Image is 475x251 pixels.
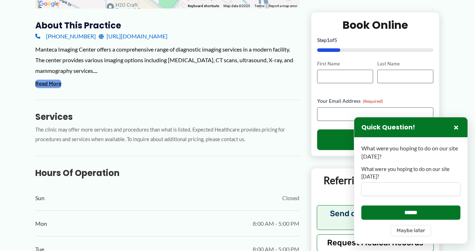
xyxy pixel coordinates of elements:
a: [URL][DOMAIN_NAME] [99,31,167,42]
span: (Required) [363,98,383,104]
label: Your Email Address [317,97,434,105]
span: Closed [282,193,299,203]
span: 1 [327,37,330,43]
span: Sun [35,193,45,203]
a: Report a map error [269,4,297,8]
button: Maybe later [391,225,431,236]
button: Read More [35,80,61,88]
div: Manteca Imaging Center offers a comprehensive range of diagnostic imaging services in a modern fa... [35,44,299,76]
span: 8:00 AM - 5:00 PM [253,218,299,229]
button: Request Medical Records [317,234,434,251]
a: [PHONE_NUMBER] [35,31,96,42]
h3: Hours of Operation [35,167,299,178]
p: What were you hoping to do on our site [DATE]? [361,144,460,160]
span: 5 [334,37,337,43]
h3: Services [35,111,299,122]
button: Close [452,123,460,132]
span: Mon [35,218,47,229]
button: Send orders and clinical documents [317,205,434,230]
a: Terms (opens in new tab) [254,4,264,8]
label: First Name [317,60,373,67]
span: Map data ©2025 [223,4,250,8]
p: Step of [317,37,434,42]
label: Last Name [377,60,433,67]
p: The clinic may offer more services and procedures than what is listed. Expected Healthcare provid... [35,125,299,144]
p: Referring Providers and Staff [317,174,434,200]
h2: Book Online [317,18,434,32]
button: Keyboard shortcuts [188,4,219,9]
h3: About this practice [35,20,299,31]
label: What were you hoping to do on our site [DATE]? [361,166,460,180]
h3: Quick Question! [361,123,415,132]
